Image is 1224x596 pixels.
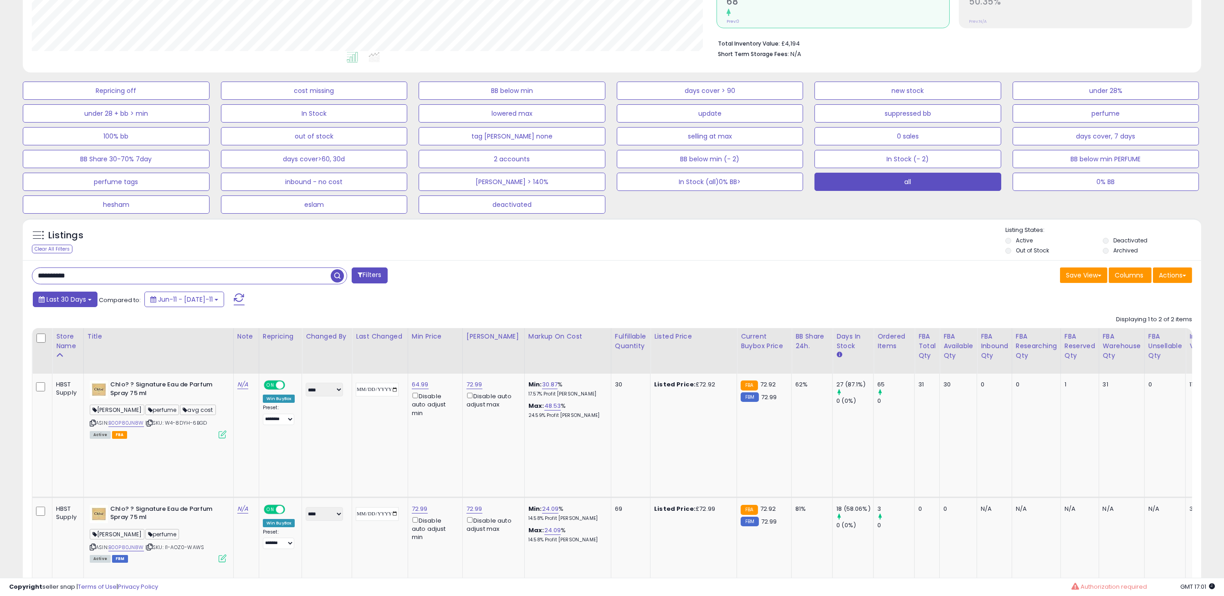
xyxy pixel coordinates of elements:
[90,431,111,439] span: All listings currently available for purchase on Amazon
[544,401,561,411] a: 48.53
[90,555,111,563] span: All listings currently available for purchase on Amazon
[145,544,204,551] span: | SKU: I1-AOZ0-WAWS
[23,104,210,123] button: under 28 + bb > min
[918,332,936,360] div: FBA Total Qty
[617,173,804,191] button: In Stock (all)0% BB>
[528,526,604,543] div: %
[263,529,295,550] div: Preset:
[23,195,210,214] button: hesham
[943,380,970,389] div: 30
[528,332,607,341] div: Markup on Cost
[466,391,517,409] div: Disable auto adjust max
[617,104,804,123] button: update
[836,351,842,359] small: Days In Stock.
[1113,247,1138,254] label: Archived
[99,296,141,304] span: Compared to:
[528,391,604,397] p: 17.57% Profit [PERSON_NAME]
[90,505,226,562] div: ASIN:
[48,229,83,242] h5: Listings
[1153,267,1192,283] button: Actions
[1065,505,1092,513] div: N/A
[836,332,870,351] div: Days In Stock
[918,505,932,513] div: 0
[9,583,158,591] div: seller snap | |
[263,332,298,341] div: Repricing
[528,412,604,419] p: 24.59% Profit [PERSON_NAME]
[412,380,429,389] a: 64.99
[284,381,298,389] span: OFF
[943,505,970,513] div: 0
[237,380,248,389] a: N/A
[795,505,825,513] div: 81%
[419,127,605,145] button: tag [PERSON_NAME] none
[302,328,352,374] th: CSV column name: cust_attr_2_Changed by
[981,505,1005,513] div: N/A
[654,380,730,389] div: £72.92
[56,380,77,397] div: HBST Supply
[718,40,780,47] b: Total Inventory Value:
[352,328,408,374] th: CSV column name: cust_attr_1_Last Changed
[32,245,72,253] div: Clear All Filters
[877,505,914,513] div: 3
[1013,104,1199,123] button: perfume
[727,19,739,24] small: Prev: 0
[419,173,605,191] button: [PERSON_NAME] > 140%
[110,380,221,400] b: Chlo? ? Signature Eau de Parfum Spray 75 ml
[144,292,224,307] button: Jun-11 - [DATE]-11
[542,380,558,389] a: 30.87
[1189,332,1217,351] div: Inv. value
[654,504,696,513] b: Listed Price:
[118,582,158,591] a: Privacy Policy
[466,504,482,514] a: 72.99
[528,380,604,397] div: %
[412,391,456,417] div: Disable auto adjust min
[654,505,730,513] div: £72.99
[419,82,605,100] button: BB below min
[1016,380,1054,389] div: 0
[237,504,248,514] a: N/A
[263,519,295,527] div: Win BuyBox
[1013,173,1199,191] button: 0% BB
[466,380,482,389] a: 72.99
[528,504,542,513] b: Min:
[877,397,914,405] div: 0
[1013,150,1199,168] button: BB below min PERFUME
[1005,226,1201,235] p: Listing States:
[356,332,404,341] div: Last Changed
[718,37,1185,48] li: £4,194
[1013,82,1199,100] button: under 28%
[221,195,408,214] button: eslam
[466,332,521,341] div: [PERSON_NAME]
[352,267,387,283] button: Filters
[1180,582,1215,591] span: 2025-08-11 17:01 GMT
[654,332,733,341] div: Listed Price
[790,50,801,58] span: N/A
[528,402,604,419] div: %
[836,397,873,405] div: 0 (0%)
[718,50,789,58] b: Short Term Storage Fees:
[617,127,804,145] button: selling at max
[1116,315,1192,324] div: Displaying 1 to 2 of 2 items
[108,544,144,551] a: B00P80JN8W
[528,515,604,522] p: 14.58% Profit [PERSON_NAME]
[466,515,517,533] div: Disable auto adjust max
[112,555,128,563] span: FBM
[617,82,804,100] button: days cover > 90
[46,295,86,304] span: Last 30 Days
[1189,505,1214,513] div: 3047.04
[23,173,210,191] button: perfume tags
[1016,236,1033,244] label: Active
[1109,267,1152,283] button: Columns
[981,380,1005,389] div: 0
[263,395,295,403] div: Win BuyBox
[108,419,144,427] a: B00P80JN8W
[87,332,230,341] div: Title
[1103,332,1141,360] div: FBA Warehouse Qty
[741,380,758,390] small: FBA
[741,392,758,402] small: FBM
[90,380,108,399] img: 31Zis2iDRoS._SL40_.jpg
[814,82,1001,100] button: new stock
[9,582,42,591] strong: Copyright
[615,332,646,351] div: Fulfillable Quantity
[90,380,226,437] div: ASIN:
